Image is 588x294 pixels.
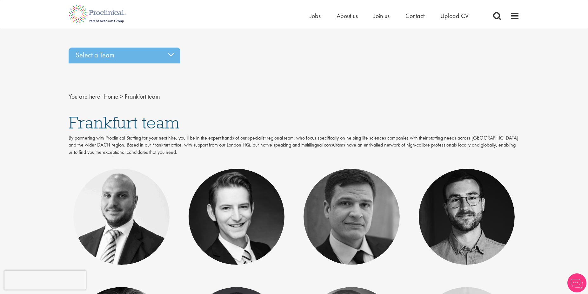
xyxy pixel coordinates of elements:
a: Upload CV [440,12,469,20]
img: Chatbot [567,273,586,292]
span: Frankfurt team [125,92,160,101]
iframe: reCAPTCHA [4,271,86,290]
a: About us [337,12,358,20]
span: > [120,92,123,101]
p: By partnering with Proclinical Staffing for your next hire, you’ll be in the expert hands of our ... [69,134,519,156]
span: Frankfurt team [69,112,179,133]
a: Join us [374,12,390,20]
a: breadcrumb link [104,92,118,101]
div: Select a Team [69,48,180,63]
span: You are here: [69,92,102,101]
a: Contact [405,12,424,20]
a: Jobs [310,12,321,20]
